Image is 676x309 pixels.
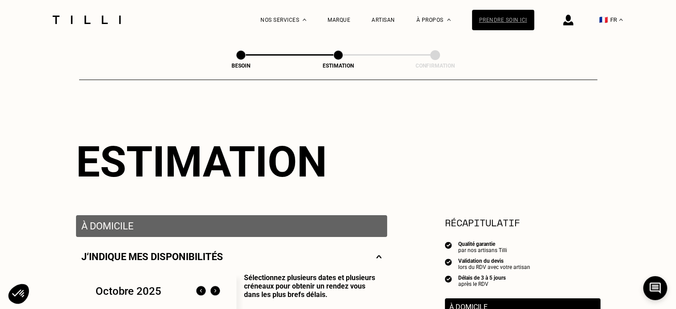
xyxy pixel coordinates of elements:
section: Récapitulatif [445,215,600,230]
div: Qualité garantie [458,241,507,247]
div: Estimation [294,63,383,69]
img: icon list info [445,241,452,249]
div: par nos artisans Tilli [458,247,507,253]
img: Menu déroulant à propos [447,19,451,21]
a: Artisan [372,17,395,23]
div: lors du RDV avec votre artisan [458,264,530,270]
img: menu déroulant [619,19,623,21]
div: Octobre 2025 [96,285,161,297]
div: Estimation [76,137,600,187]
img: svg+xml;base64,PHN2ZyBmaWxsPSJub25lIiBoZWlnaHQ9IjE0IiB2aWV3Qm94PSIwIDAgMjggMTQiIHdpZHRoPSIyOCIgeG... [376,251,382,262]
img: Mois précédent [194,284,208,298]
img: icon list info [445,275,452,283]
a: Prendre soin ici [472,10,534,30]
div: Besoin [196,63,285,69]
img: Logo du service de couturière Tilli [49,16,124,24]
img: Menu déroulant [303,19,306,21]
div: Délais de 3 à 5 jours [458,275,506,281]
p: J‘indique mes disponibilités [81,251,223,262]
span: 🇫🇷 [599,16,608,24]
p: À domicile [81,221,382,232]
div: Confirmation [391,63,480,69]
div: après le RDV [458,281,506,287]
img: icône connexion [563,15,573,25]
img: icon list info [445,258,452,266]
div: Validation du devis [458,258,530,264]
img: Mois suivant [208,284,222,298]
a: Marque [328,17,350,23]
